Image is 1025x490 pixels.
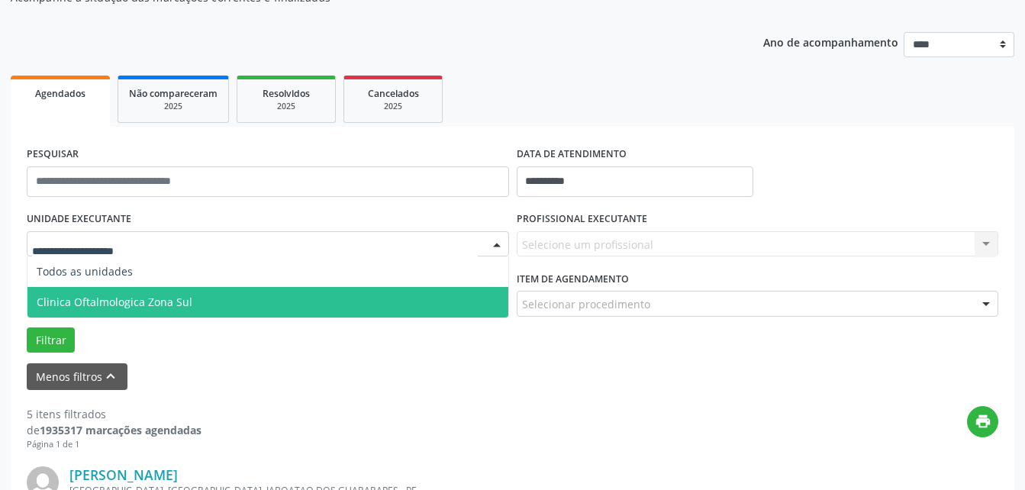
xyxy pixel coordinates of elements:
[368,87,419,100] span: Cancelados
[35,87,85,100] span: Agendados
[129,87,218,100] span: Não compareceram
[967,406,998,437] button: print
[102,368,119,385] i: keyboard_arrow_up
[37,295,192,309] span: Clinica Oftalmologica Zona Sul
[355,101,431,112] div: 2025
[517,267,629,291] label: Item de agendamento
[517,208,647,231] label: PROFISSIONAL EXECUTANTE
[763,32,898,51] p: Ano de acompanhamento
[27,208,131,231] label: UNIDADE EXECUTANTE
[27,363,127,390] button: Menos filtroskeyboard_arrow_up
[975,413,991,430] i: print
[522,296,650,312] span: Selecionar procedimento
[248,101,324,112] div: 2025
[517,143,627,166] label: DATA DE ATENDIMENTO
[27,327,75,353] button: Filtrar
[27,422,201,438] div: de
[129,101,218,112] div: 2025
[27,143,79,166] label: PESQUISAR
[40,423,201,437] strong: 1935317 marcações agendadas
[37,264,133,279] span: Todos as unidades
[263,87,310,100] span: Resolvidos
[69,466,178,483] a: [PERSON_NAME]
[27,438,201,451] div: Página 1 de 1
[27,406,201,422] div: 5 itens filtrados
